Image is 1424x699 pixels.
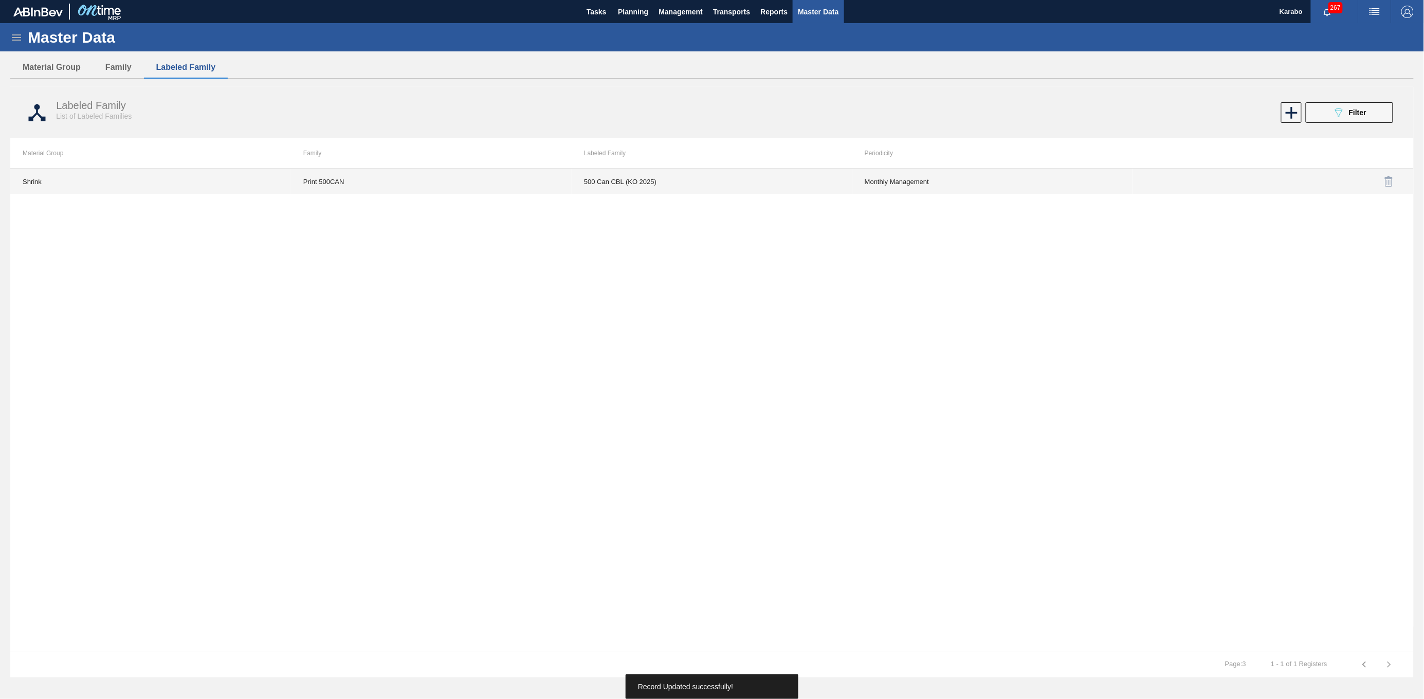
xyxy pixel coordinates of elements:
[1328,2,1343,13] span: 267
[1383,175,1395,188] img: delete-icon
[10,57,93,78] button: Material Group
[638,683,733,691] span: Record Updated successfully!
[291,138,572,168] th: Family
[1306,102,1393,123] button: Filter
[572,138,852,168] th: Labeled Family
[659,6,703,18] span: Management
[572,169,852,194] td: 500 Can CBL (KO 2025)
[10,138,291,168] th: Material Group
[713,6,750,18] span: Transports
[618,6,648,18] span: Planning
[798,6,838,18] span: Master Data
[10,169,291,194] td: Shrink
[1311,5,1344,19] button: Notifications
[1368,6,1381,18] img: userActions
[1377,169,1401,194] button: delete-icon
[1145,169,1401,194] div: Delete Labeled Family
[1401,6,1414,18] img: Logout
[56,100,126,111] span: Labeled Family
[852,169,1133,194] td: Monthly Management
[1258,652,1340,668] td: 1 - 1 of 1 Registers
[1349,108,1366,117] span: Filter
[93,57,144,78] button: Family
[1280,102,1301,123] div: New Labeled family
[1213,652,1258,668] td: Page : 3
[28,31,210,43] h1: Master Data
[585,6,608,18] span: Tasks
[56,112,132,120] span: List of Labeled Families
[13,7,63,16] img: TNhmsLtSVTkK8tSr43FrP2fwEKptu5GPRR3wAAAABJRU5ErkJggg==
[291,169,572,194] td: Print 500CAN
[760,6,788,18] span: Reports
[852,138,1133,168] th: Periodicity
[1301,102,1398,123] div: Filter Labeled family
[144,57,228,78] button: Labeled Family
